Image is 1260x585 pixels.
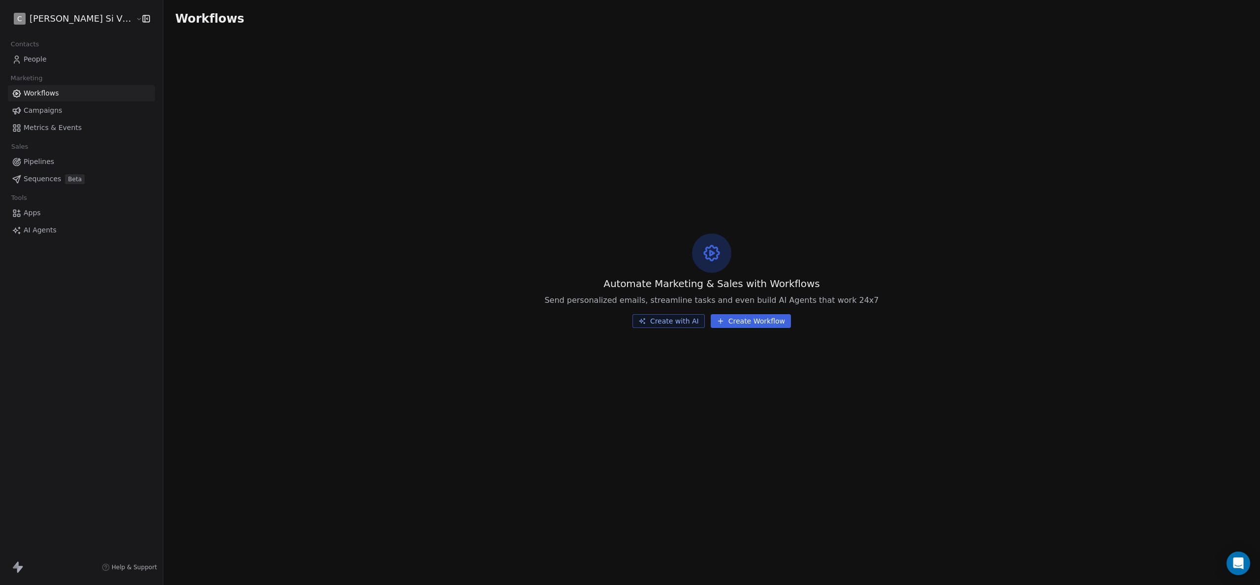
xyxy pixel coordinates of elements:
a: Campaigns [8,102,155,119]
span: Send personalized emails, streamline tasks and even build AI Agents that work 24x7 [544,294,879,306]
a: Workflows [8,85,155,101]
span: Beta [65,174,85,184]
a: Pipelines [8,154,155,170]
a: Apps [8,205,155,221]
span: People [24,54,47,65]
span: Tools [7,191,31,205]
span: C [17,14,22,24]
a: Help & Support [102,563,157,571]
span: Workflows [175,12,244,26]
div: Open Intercom Messenger [1227,552,1250,575]
button: Create Workflow [711,314,791,328]
span: [PERSON_NAME] Si Viaggia [30,12,133,25]
span: Workflows [24,88,59,98]
span: Help & Support [112,563,157,571]
span: Contacts [6,37,43,52]
button: Create with AI [632,314,705,328]
a: People [8,51,155,67]
span: Pipelines [24,157,54,167]
span: Metrics & Events [24,123,82,133]
a: Metrics & Events [8,120,155,136]
span: Apps [24,208,41,218]
span: Automate Marketing & Sales with Workflows [603,277,819,291]
a: SequencesBeta [8,171,155,187]
span: AI Agents [24,225,57,235]
span: Sequences [24,174,61,184]
a: AI Agents [8,222,155,238]
span: Sales [7,139,32,154]
span: Marketing [6,71,47,86]
button: C[PERSON_NAME] Si Viaggia [12,10,129,27]
span: Campaigns [24,105,62,116]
